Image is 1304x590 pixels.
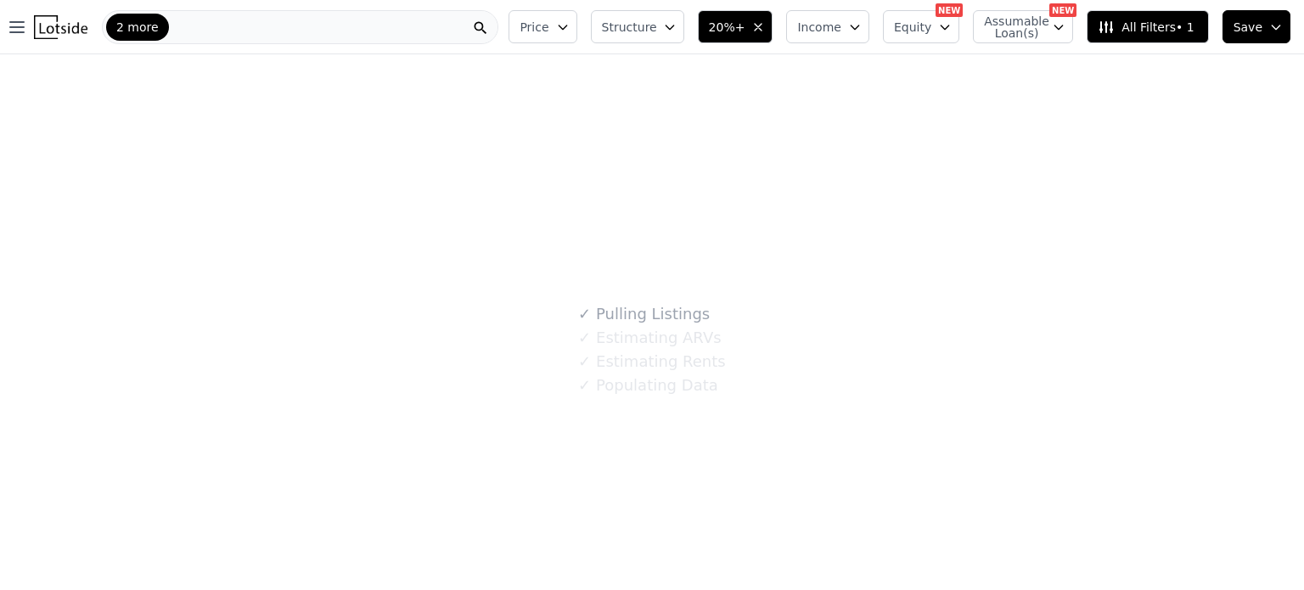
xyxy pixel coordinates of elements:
img: Lotside [34,15,87,39]
button: Income [786,10,869,43]
div: Pulling Listings [578,302,710,326]
span: Structure [602,19,656,36]
span: 20%+ [709,19,745,36]
button: Save [1222,10,1290,43]
span: ✓ [578,377,591,394]
button: Structure [591,10,684,43]
span: Equity [894,19,931,36]
span: Assumable Loan(s) [984,15,1038,39]
button: Equity [883,10,959,43]
span: All Filters • 1 [1098,19,1194,36]
span: 2 more [116,19,159,36]
button: All Filters• 1 [1087,10,1208,43]
button: 20%+ [698,10,773,43]
button: Price [509,10,576,43]
div: Estimating Rents [578,350,725,374]
div: NEW [1049,3,1076,17]
div: Populating Data [578,374,717,397]
span: Income [797,19,841,36]
span: Price [520,19,548,36]
div: Estimating ARVs [578,326,721,350]
span: ✓ [578,306,591,323]
span: Save [1234,19,1262,36]
span: ✓ [578,353,591,370]
span: ✓ [578,329,591,346]
button: Assumable Loan(s) [973,10,1073,43]
div: NEW [936,3,963,17]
